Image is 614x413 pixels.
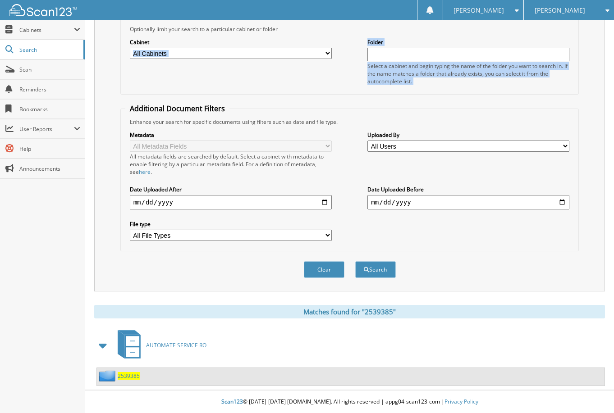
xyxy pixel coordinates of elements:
[85,391,614,413] div: © [DATE]-[DATE] [DOMAIN_NAME]. All rights reserved | appg04-scan123-com |
[355,261,396,278] button: Search
[19,165,80,172] span: Announcements
[19,125,74,133] span: User Reports
[125,104,229,113] legend: Additional Document Filters
[367,38,569,46] label: Folder
[569,370,614,413] iframe: Chat Widget
[130,195,332,209] input: start
[304,261,344,278] button: Clear
[130,186,332,193] label: Date Uploaded After
[19,66,80,73] span: Scan
[19,105,80,113] span: Bookmarks
[367,131,569,139] label: Uploaded By
[146,341,206,349] span: AUTOMATE SERVICE RO
[125,25,574,33] div: Optionally limit your search to a particular cabinet or folder
[367,195,569,209] input: end
[130,38,332,46] label: Cabinet
[19,46,79,54] span: Search
[19,26,74,34] span: Cabinets
[130,153,332,176] div: All metadata fields are searched by default. Select a cabinet with metadata to enable filtering b...
[99,370,118,381] img: folder2.png
[139,168,151,176] a: here
[444,398,478,405] a: Privacy Policy
[367,62,569,85] div: Select a cabinet and begin typing the name of the folder you want to search in. If the name match...
[130,220,332,228] label: File type
[94,305,605,318] div: Matches found for "2539385"
[9,4,77,16] img: scan123-logo-white.svg
[221,398,243,405] span: Scan123
[19,145,80,153] span: Help
[535,8,585,13] span: [PERSON_NAME]
[367,186,569,193] label: Date Uploaded Before
[118,372,140,380] a: 2539385
[112,327,206,363] a: AUTOMATE SERVICE RO
[19,86,80,93] span: Reminders
[130,131,332,139] label: Metadata
[454,8,504,13] span: [PERSON_NAME]
[125,118,574,126] div: Enhance your search for specific documents using filters such as date and file type.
